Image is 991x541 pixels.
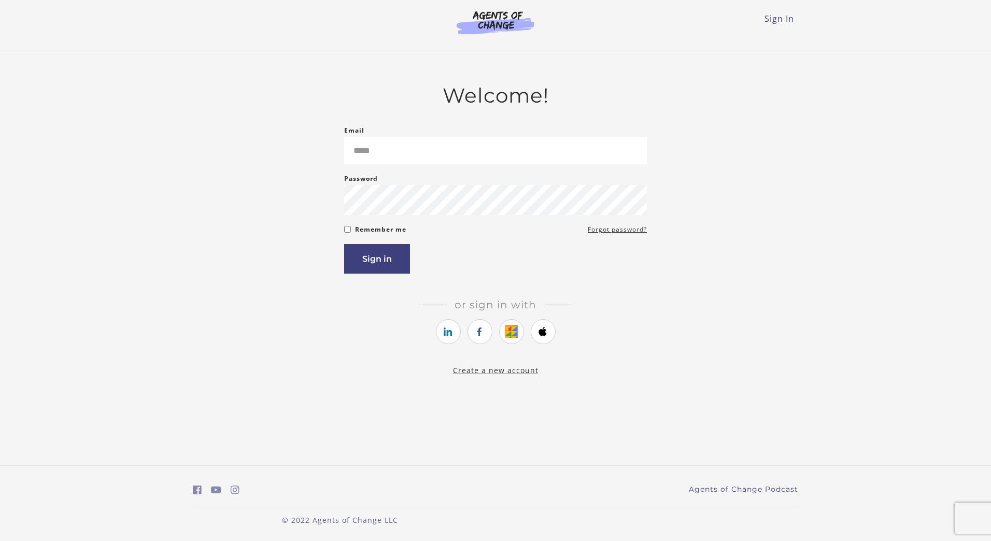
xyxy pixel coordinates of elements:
[231,482,239,497] a: https://www.instagram.com/agentsofchangeprep/ (Open in a new window)
[193,485,202,495] i: https://www.facebook.com/groups/aswbtestprep (Open in a new window)
[446,10,545,34] img: Agents of Change Logo
[193,482,202,497] a: https://www.facebook.com/groups/aswbtestprep (Open in a new window)
[531,319,556,344] a: https://courses.thinkific.com/users/auth/apple?ss%5Breferral%5D=&ss%5Buser_return_to%5D=&ss%5Bvis...
[499,319,524,344] a: https://courses.thinkific.com/users/auth/google?ss%5Breferral%5D=&ss%5Buser_return_to%5D=&ss%5Bvi...
[193,515,487,525] p: © 2022 Agents of Change LLC
[344,83,647,108] h2: Welcome!
[211,482,221,497] a: https://www.youtube.com/c/AgentsofChangeTestPrepbyMeaganMitchell (Open in a new window)
[231,485,239,495] i: https://www.instagram.com/agentsofchangeprep/ (Open in a new window)
[588,223,647,236] a: Forgot password?
[468,319,492,344] a: https://courses.thinkific.com/users/auth/facebook?ss%5Breferral%5D=&ss%5Buser_return_to%5D=&ss%5B...
[689,484,798,495] a: Agents of Change Podcast
[344,173,378,185] label: Password
[344,244,410,274] button: Sign in
[453,365,539,375] a: Create a new account
[344,124,364,137] label: Email
[355,223,406,236] label: Remember me
[446,298,545,311] span: Or sign in with
[765,13,794,24] a: Sign In
[436,319,461,344] a: https://courses.thinkific.com/users/auth/linkedin?ss%5Breferral%5D=&ss%5Buser_return_to%5D=&ss%5B...
[211,485,221,495] i: https://www.youtube.com/c/AgentsofChangeTestPrepbyMeaganMitchell (Open in a new window)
